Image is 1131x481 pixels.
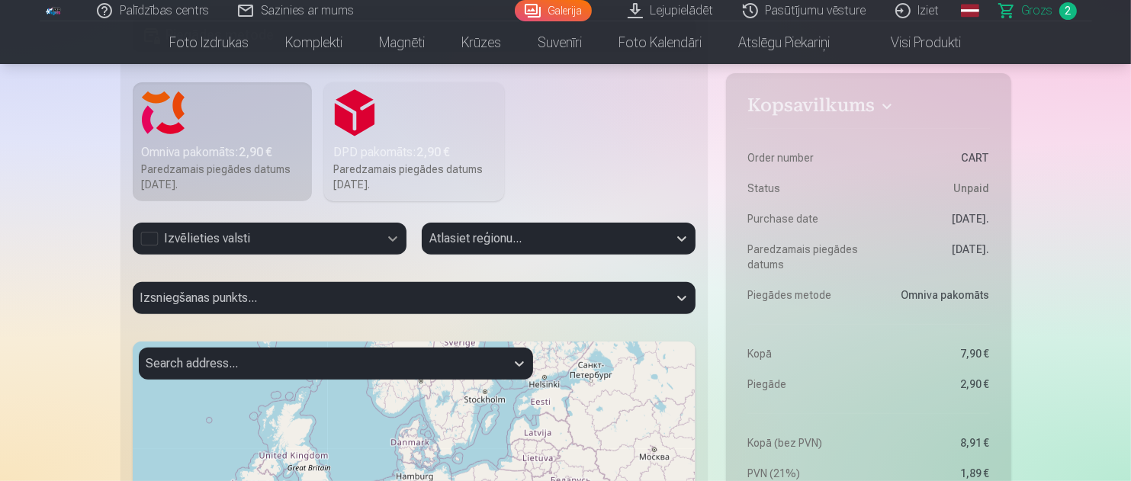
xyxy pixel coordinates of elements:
[954,181,990,196] span: Unpaid
[361,21,444,64] a: Magnēti
[747,287,861,303] dt: Piegādes metode
[747,435,861,451] dt: Kopā (bez PVN)
[747,466,861,481] dt: PVN (21%)
[333,162,495,192] div: Paredzamais piegādes datums [DATE].
[747,95,989,122] button: Kopsavilkums
[876,287,990,303] dd: Omniva pakomāts
[876,211,990,226] dd: [DATE].
[876,377,990,392] dd: 2,90 €
[142,143,304,162] div: Omniva pakomāts :
[142,162,304,192] div: Paredzamais piegādes datums [DATE].
[444,21,520,64] a: Krūzes
[46,6,63,15] img: /fa1
[876,150,990,165] dd: CART
[333,143,495,162] div: DPD pakomāts :
[1059,2,1077,20] span: 2
[747,150,861,165] dt: Order number
[849,21,980,64] a: Visi produkti
[876,435,990,451] dd: 8,91 €
[152,21,268,64] a: Foto izdrukas
[721,21,849,64] a: Atslēgu piekariņi
[747,181,861,196] dt: Status
[601,21,721,64] a: Foto kalendāri
[876,346,990,361] dd: 7,90 €
[876,242,990,272] dd: [DATE].
[747,242,861,272] dt: Paredzamais piegādes datums
[747,377,861,392] dt: Piegāde
[1022,2,1053,20] span: Grozs
[747,346,861,361] dt: Kopā
[747,211,861,226] dt: Purchase date
[520,21,601,64] a: Suvenīri
[876,466,990,481] dd: 1,89 €
[140,229,371,248] div: Izvēlieties valsti
[416,145,450,159] b: 2,90 €
[239,145,273,159] b: 2,90 €
[268,21,361,64] a: Komplekti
